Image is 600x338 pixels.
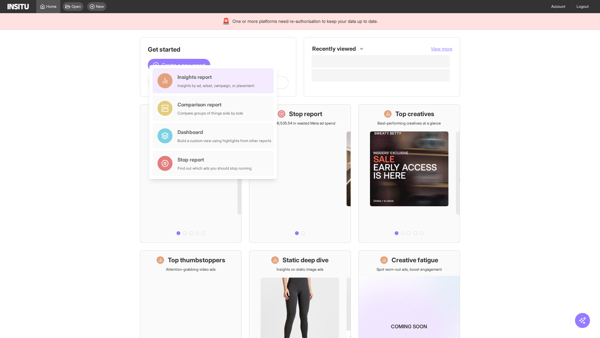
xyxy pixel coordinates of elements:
[395,110,434,118] h1: Top creatives
[46,4,57,9] span: Home
[162,61,205,69] span: Create a new report
[358,104,460,243] a: Top creativesBest-performing creatives at a glance
[7,4,29,9] img: Logo
[265,121,335,126] p: Save £16,535.54 in wasted Meta ad spend
[377,121,441,126] p: Best-performing creatives at a glance
[177,111,243,116] div: Compare groups of things side by side
[148,45,288,54] h1: Get started
[177,138,271,143] div: Build a custom view using highlights from other reports
[166,267,216,272] p: Attention-grabbing video ads
[431,46,452,51] span: View more
[232,18,378,24] span: One or more platforms need re-authorisation to keep your data up to date.
[177,83,254,88] div: Insights by ad, adset, campaign, or placement
[148,59,210,71] button: Create a new report
[177,73,254,81] div: Insights report
[289,110,322,118] h1: Stop report
[177,101,243,108] div: Comparison report
[140,104,242,243] a: What's live nowSee all active ads instantly
[177,156,252,163] div: Stop report
[72,4,81,9] span: Open
[177,128,271,136] div: Dashboard
[222,17,230,26] div: 🚨
[249,104,351,243] a: Stop reportSave £16,535.54 in wasted Meta ad spend
[177,166,252,171] div: Find out which ads you should stop running
[431,46,452,52] button: View more
[277,267,323,272] p: Insights on static image ads
[282,256,328,264] h1: Static deep dive
[168,256,225,264] h1: Top thumbstoppers
[96,4,104,9] span: New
